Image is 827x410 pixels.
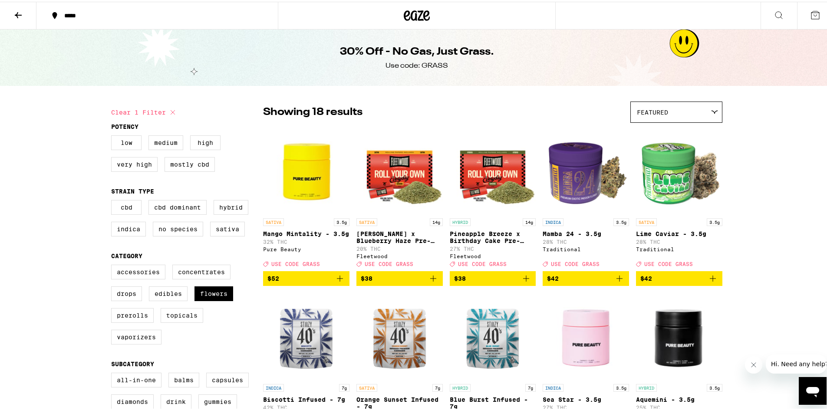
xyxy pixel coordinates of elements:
[334,216,349,224] p: 3.5g
[385,59,448,69] div: Use code: GRASS
[111,220,146,235] label: Indica
[745,354,762,372] iframe: Close message
[613,382,629,390] p: 3.5g
[636,125,722,212] img: Traditional - Lime Caviar - 3.5g
[636,291,722,378] img: Pure Beauty - Aquemini - 3.5g
[148,198,207,213] label: CBD Dominant
[636,269,722,284] button: Add to bag
[111,328,161,343] label: Vaporizers
[450,252,536,257] div: Fleetwood
[547,273,559,280] span: $42
[450,229,536,243] p: Pineapple Breeze x Birthday Cake Pre-Ground - 14g
[543,291,629,378] img: Pure Beauty - Sea Star - 3.5g
[172,263,231,278] label: Concentrates
[543,245,629,250] div: Traditional
[356,125,443,212] img: Fleetwood - Jack Herer x Blueberry Haze Pre-Ground - 14g
[111,371,161,386] label: All-In-One
[5,6,63,13] span: Hi. Need any help?
[210,220,245,235] label: Sativa
[206,371,249,386] label: Capsules
[149,285,188,299] label: Edibles
[263,403,349,409] p: 42% THC
[263,216,284,224] p: SATIVA
[111,198,142,213] label: CBD
[766,353,827,372] iframe: Message from company
[543,229,629,236] p: Mamba 24 - 3.5g
[111,155,158,170] label: Very High
[543,394,629,401] p: Sea Star - 3.5g
[263,125,349,269] a: Open page for Mango Mintality - 3.5g from Pure Beauty
[640,273,652,280] span: $42
[707,382,722,390] p: 3.5g
[263,291,349,378] img: STIIIZY - Biscotti Infused - 7g
[450,394,536,408] p: Blue Burst Infused - 7g
[356,269,443,284] button: Add to bag
[636,125,722,269] a: Open page for Lime Caviar - 3.5g from Traditional
[356,244,443,250] p: 20% THC
[543,237,629,243] p: 28% THC
[111,285,142,299] label: Drops
[543,403,629,409] p: 27% THC
[450,216,471,224] p: HYBRID
[644,259,693,265] span: USE CODE GRASS
[263,229,349,236] p: Mango Mintality - 3.5g
[450,125,536,212] img: Fleetwood - Pineapple Breeze x Birthday Cake Pre-Ground - 14g
[361,273,372,280] span: $38
[430,216,443,224] p: 14g
[450,244,536,250] p: 27% THC
[148,134,183,148] label: Medium
[111,251,142,258] legend: Category
[454,273,466,280] span: $38
[356,125,443,269] a: Open page for Jack Herer x Blueberry Haze Pre-Ground - 14g from Fleetwood
[636,216,657,224] p: SATIVA
[636,382,657,390] p: HYBRID
[543,216,563,224] p: INDICA
[267,273,279,280] span: $52
[636,229,722,236] p: Lime Caviar - 3.5g
[263,394,349,401] p: Biscotti Infused - 7g
[111,263,165,278] label: Accessories
[707,216,722,224] p: 3.5g
[543,125,629,269] a: Open page for Mamba 24 - 3.5g from Traditional
[356,291,443,378] img: STIIIZY - Orange Sunset Infused - 7g
[161,393,191,407] label: Drink
[636,237,722,243] p: 28% THC
[450,269,536,284] button: Add to bag
[356,252,443,257] div: Fleetwood
[153,220,203,235] label: No Species
[432,382,443,390] p: 7g
[525,382,536,390] p: 7g
[450,382,471,390] p: HYBRID
[263,125,349,212] img: Pure Beauty - Mango Mintality - 3.5g
[339,382,349,390] p: 7g
[636,403,722,409] p: 25% THC
[168,371,199,386] label: Balms
[198,393,237,407] label: Gummies
[111,134,142,148] label: Low
[613,216,629,224] p: 3.5g
[111,393,154,407] label: Diamonds
[111,100,178,121] button: Clear 1 filter
[263,382,284,390] p: INDICA
[356,216,377,224] p: SATIVA
[165,155,215,170] label: Mostly CBD
[543,382,563,390] p: INDICA
[263,237,349,243] p: 32% THC
[263,269,349,284] button: Add to bag
[111,359,154,366] legend: Subcategory
[111,306,154,321] label: Prerolls
[356,382,377,390] p: SATIVA
[214,198,248,213] label: Hybrid
[637,107,668,114] span: Featured
[111,186,154,193] legend: Strain Type
[194,285,233,299] label: Flowers
[263,245,349,250] div: Pure Beauty
[190,134,221,148] label: High
[543,269,629,284] button: Add to bag
[111,121,138,128] legend: Potency
[551,259,600,265] span: USE CODE GRASS
[263,103,362,118] p: Showing 18 results
[356,394,443,408] p: Orange Sunset Infused - 7g
[523,216,536,224] p: 14g
[636,245,722,250] div: Traditional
